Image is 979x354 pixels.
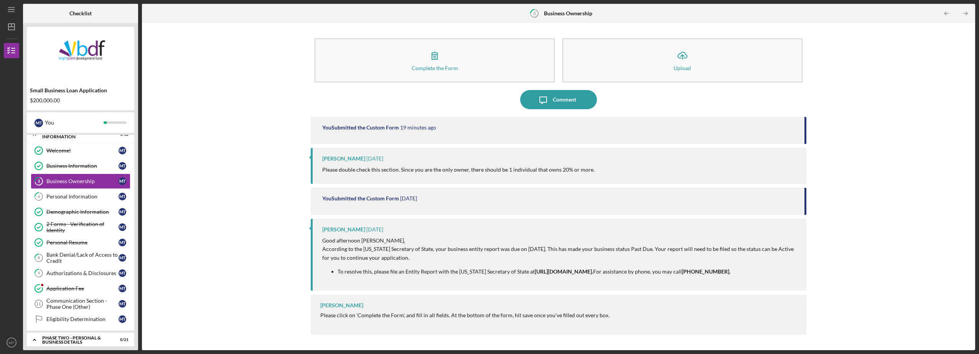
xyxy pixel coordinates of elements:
a: Business InformationMT [31,158,130,174]
p: Please double check this section. Since you are the only owner, there should be 1 individual that... [322,166,595,174]
div: 2 Forms - Verification of Identity [46,221,119,233]
div: M T [119,254,126,262]
div: Personal Resume [46,239,119,246]
div: Demographic Information [46,209,119,215]
div: You Submitted the Custom Form [322,125,399,131]
div: M T [119,223,126,231]
div: [PERSON_NAME] [322,226,365,233]
time: 2025-09-16 15:53 [366,226,383,233]
a: Eligibility DeterminationMT [31,311,130,327]
div: M T [119,239,126,246]
a: Application FeeMT [31,281,130,296]
div: M T [119,147,126,154]
a: Demographic InformationMT [31,204,130,220]
div: [PERSON_NAME] [320,302,363,308]
div: Complete the Form [412,65,458,71]
a: 9Authorizations & DisclosuresMT [31,265,130,281]
div: $200,000.00 [30,97,131,103]
a: Welcome!MT [31,143,130,158]
div: Comment [553,90,576,109]
div: M T [119,315,126,323]
time: 2025-10-01 18:50 [366,156,383,162]
div: M T [119,177,126,185]
div: Upload [674,65,691,71]
button: MT [4,335,19,350]
a: 2 Forms - Verification of IdentityMT [31,220,130,235]
div: Business Information [46,163,119,169]
div: Welcome! [46,147,119,154]
div: Application Fee [46,285,119,292]
button: Comment [520,90,597,109]
a: 8Bank Denial/Lack of Access to CreditMT [31,250,130,265]
div: 0 / 21 [115,338,129,342]
text: MT [9,341,14,345]
strong: [PHONE_NUMBER]. [682,268,730,275]
tspan: 11 [36,302,41,306]
a: Personal ResumeMT [31,235,130,250]
tspan: 3 [38,179,40,184]
div: M T [35,119,43,127]
button: Upload [562,38,803,82]
div: You Submitted the Custom Form [322,195,399,202]
div: M T [119,162,126,170]
img: Product logo [27,31,134,77]
div: Please click on 'Complete the Form', and fill in all fields. At the bottom of the form, hit save ... [320,312,798,318]
time: 2025-09-16 16:01 [400,195,417,202]
div: Small Business Loan Application [30,87,131,93]
div: Communication Section - Phase One (Other) [46,298,119,310]
a: 11Communication Section - Phase One (Other)MT [31,296,130,311]
p: To resolve this, please file an Entity Report with the [US_STATE] Secretary of State at For assis... [338,267,798,276]
div: Eligibility Determination [46,316,119,322]
div: [PERSON_NAME] [322,156,365,162]
div: M T [119,285,126,292]
tspan: 8 [38,256,40,261]
div: Bank Denial/Lack of Access to Credit [46,252,119,264]
div: M T [119,208,126,216]
div: Personal Information [46,193,119,200]
div: You [45,116,104,129]
b: Business Ownership [544,10,592,16]
div: Business Ownership [46,178,119,184]
div: If applicable to your business, please upload any business operating or partnership agreements. T... [320,312,798,337]
p: According to the [US_STATE] Secretary of State, your business entity report was due on [DATE]. Th... [322,245,798,262]
b: Checklist [69,10,92,16]
p: Good afternoon [PERSON_NAME], [322,236,798,245]
time: 2025-10-06 16:32 [400,125,436,131]
tspan: 4 [38,194,40,199]
div: Authorizations & Disclosures [46,270,119,276]
div: M T [119,193,126,200]
tspan: 3 [533,11,536,16]
strong: [URL][DOMAIN_NAME]. [535,268,593,275]
button: Complete the Form [315,38,555,82]
div: M T [119,269,126,277]
div: M T [119,300,126,308]
a: 3Business OwnershipMT [31,174,130,189]
tspan: 9 [38,271,40,276]
a: 4Personal InformationMT [31,189,130,204]
div: PHASE TWO - PERSONAL & BUSINESS DETAILS [42,336,109,344]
